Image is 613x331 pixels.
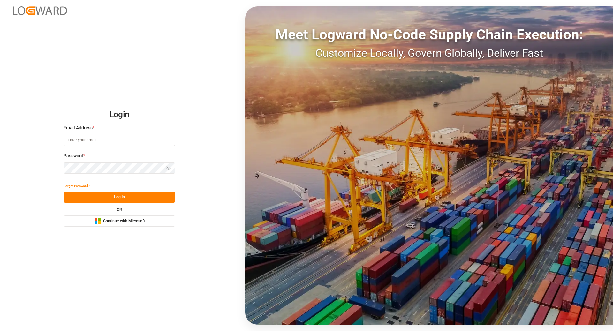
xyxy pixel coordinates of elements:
small: OR [117,208,122,212]
button: Continue with Microsoft [64,215,175,227]
span: Continue with Microsoft [103,218,145,224]
div: Customize Locally, Govern Globally, Deliver Fast [245,45,613,61]
img: Logward_new_orange.png [13,6,67,15]
span: Email Address [64,124,93,131]
button: Log In [64,192,175,203]
div: Meet Logward No-Code Supply Chain Execution: [245,24,613,45]
h2: Login [64,104,175,125]
button: Forgot Password? [64,180,90,192]
input: Enter your email [64,135,175,146]
span: Password [64,153,83,159]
